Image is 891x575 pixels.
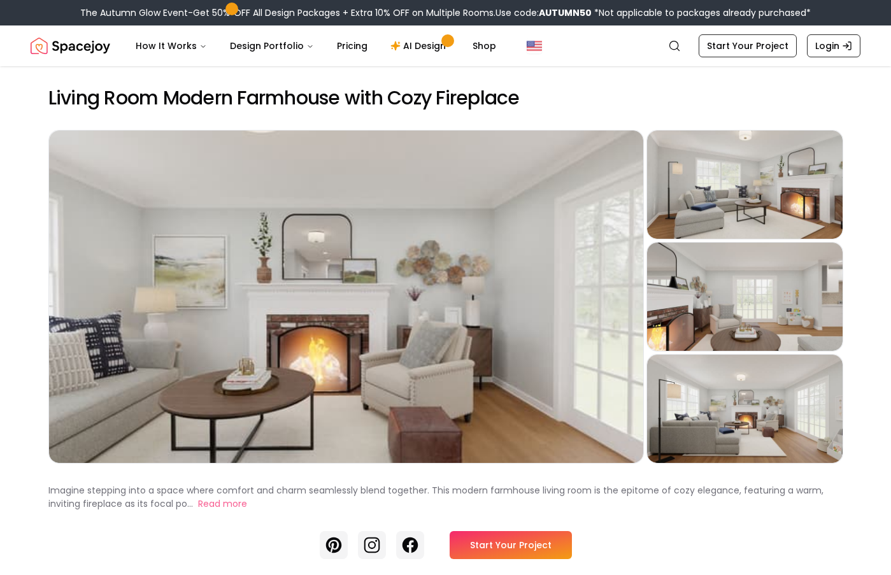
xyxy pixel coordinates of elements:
a: Start Your Project [450,531,572,559]
button: Read more [198,497,247,511]
a: Spacejoy [31,33,110,59]
button: How It Works [125,33,217,59]
p: Imagine stepping into a space where comfort and charm seamlessly blend together. This modern farm... [48,484,823,510]
a: Login [807,34,860,57]
nav: Main [125,33,506,59]
span: *Not applicable to packages already purchased* [592,6,811,19]
a: AI Design [380,33,460,59]
b: AUTUMN50 [539,6,592,19]
img: Spacejoy Logo [31,33,110,59]
img: United States [527,38,542,53]
h2: Living Room Modern Farmhouse with Cozy Fireplace [48,87,843,110]
a: Start Your Project [699,34,797,57]
button: Design Portfolio [220,33,324,59]
nav: Global [31,25,860,66]
div: The Autumn Glow Event-Get 50% OFF All Design Packages + Extra 10% OFF on Multiple Rooms. [80,6,811,19]
a: Pricing [327,33,378,59]
span: Use code: [495,6,592,19]
a: Shop [462,33,506,59]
